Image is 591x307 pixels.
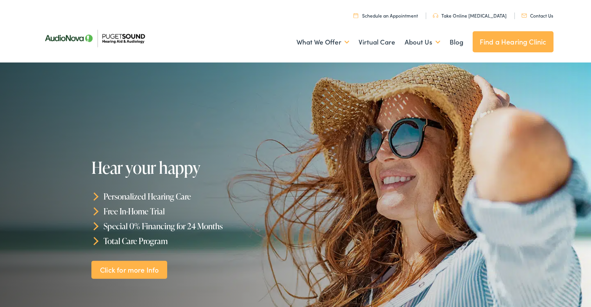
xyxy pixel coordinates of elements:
img: utility icon [433,13,438,18]
a: Schedule an Appointment [354,12,418,19]
a: Contact Us [521,12,553,19]
h1: Hear your happy [91,159,298,177]
a: Blog [450,28,463,57]
a: Find a Hearing Clinic [473,31,554,52]
li: Total Care Program [91,233,298,248]
a: About Us [405,28,440,57]
a: Take Online [MEDICAL_DATA] [433,12,507,19]
li: Free In-Home Trial [91,204,298,219]
img: utility icon [354,13,358,18]
a: What We Offer [296,28,349,57]
a: Click for more Info [91,261,167,279]
li: Special 0% Financing for 24 Months [91,219,298,234]
img: utility icon [521,14,527,18]
li: Personalized Hearing Care [91,189,298,204]
a: Virtual Care [359,28,395,57]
